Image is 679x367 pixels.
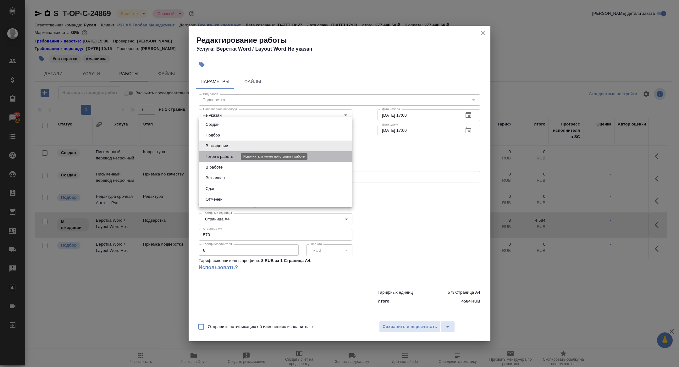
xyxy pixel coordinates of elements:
button: Сдан [204,185,217,192]
button: В работе [204,164,224,171]
button: Подбор [204,132,222,139]
button: Отменен [204,196,224,203]
button: Выполнен [204,175,227,181]
button: В ожидании [204,142,230,149]
button: Создан [204,121,221,128]
button: Готов к работе [204,153,235,160]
